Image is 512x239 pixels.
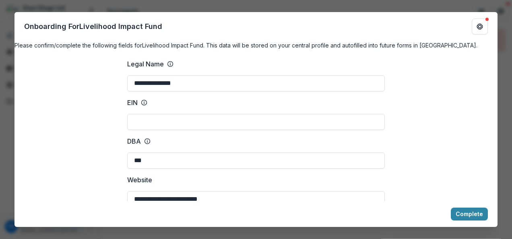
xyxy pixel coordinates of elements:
p: DBA [127,136,141,146]
p: Legal Name [127,59,164,69]
button: Complete [451,208,488,220]
p: Onboarding For Livelihood Impact Fund [24,21,162,32]
p: EIN [127,98,138,107]
h4: Please confirm/complete the following fields for Livelihood Impact Fund . This data will be store... [14,41,498,49]
p: Website [127,175,152,185]
button: Get Help [472,19,488,35]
